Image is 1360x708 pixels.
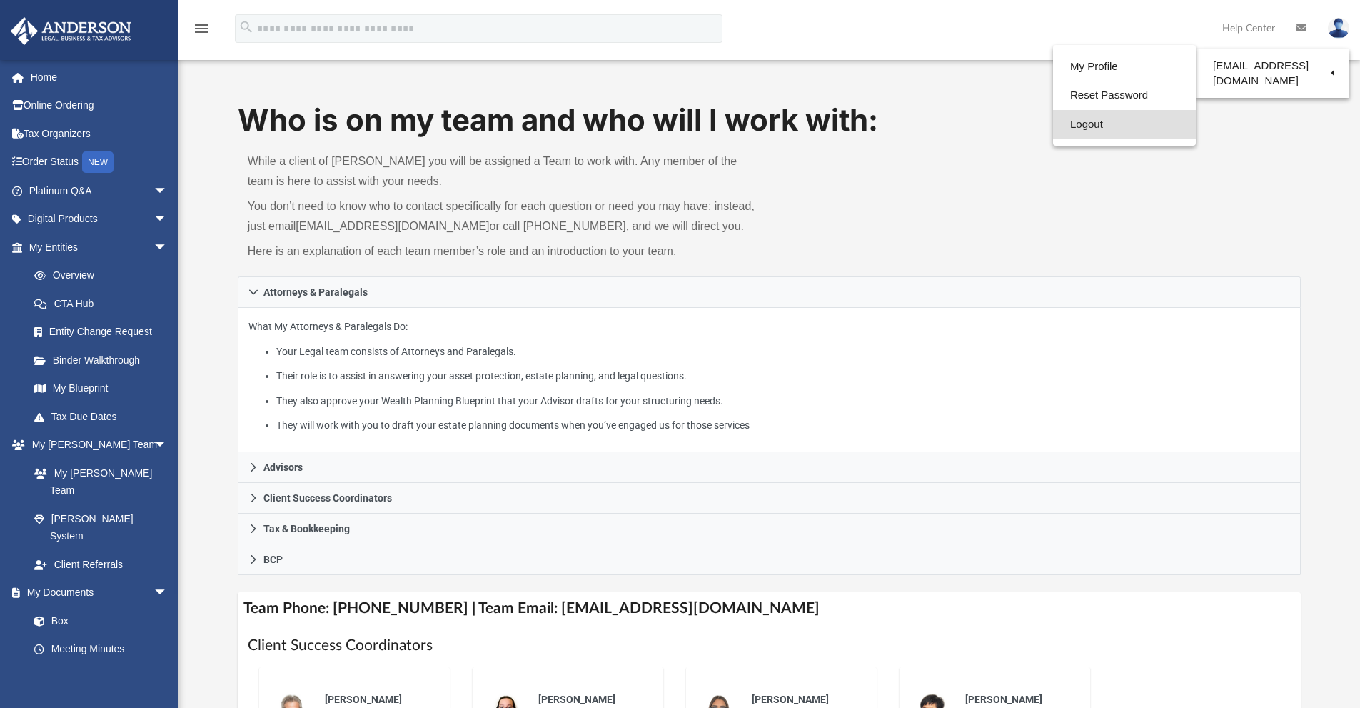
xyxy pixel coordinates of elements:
[10,91,189,120] a: Online Ordering
[10,119,189,148] a: Tax Organizers
[248,151,760,191] p: While a client of [PERSON_NAME] you will be assigned a Team to work with. Any member of the team ...
[238,544,1301,575] a: BCP
[248,241,760,261] p: Here is an explanation of each team member’s role and an introduction to your team.
[238,514,1301,544] a: Tax & Bookkeeping
[238,99,1301,141] h1: Who is on my team and who will I work with:
[263,554,283,564] span: BCP
[248,318,1291,434] p: What My Attorneys & Paralegals Do:
[248,196,760,236] p: You don’t need to know who to contact specifically for each question or need you may have; instea...
[238,483,1301,514] a: Client Success Coordinators
[965,694,1042,705] span: [PERSON_NAME]
[263,524,350,534] span: Tax & Bookkeeping
[1328,18,1349,39] img: User Pic
[325,694,402,705] span: [PERSON_NAME]
[10,233,189,261] a: My Entitiesarrow_drop_down
[20,402,189,431] a: Tax Due Dates
[10,205,189,234] a: Digital Productsarrow_drop_down
[238,592,1301,624] h4: Team Phone: [PHONE_NUMBER] | Team Email: [EMAIL_ADDRESS][DOMAIN_NAME]
[193,20,210,37] i: menu
[276,367,1290,385] li: Their role is to assist in answering your asset protection, estate planning, and legal questions.
[263,493,392,503] span: Client Success Coordinators
[10,431,182,459] a: My [PERSON_NAME] Teamarrow_drop_down
[20,261,189,290] a: Overview
[193,27,210,37] a: menu
[238,308,1301,453] div: Attorneys & Paralegals
[153,233,182,262] span: arrow_drop_down
[20,459,175,504] a: My [PERSON_NAME] Team
[1053,52,1196,81] a: My Profile
[276,417,1290,434] li: They will work with you to draft your estate planning documents when you’ve engaged us for those ...
[6,17,136,45] img: Anderson Advisors Platinum Portal
[276,343,1290,361] li: Your Legal team consists of Attorneys and Paralegals.
[238,19,254,35] i: search
[20,635,182,664] a: Meeting Minutes
[153,431,182,460] span: arrow_drop_down
[248,635,1291,656] h1: Client Success Coordinators
[82,151,114,173] div: NEW
[263,462,303,472] span: Advisors
[20,374,182,403] a: My Blueprint
[263,287,368,297] span: Attorneys & Paralegals
[1196,52,1349,94] a: [EMAIL_ADDRESS][DOMAIN_NAME]
[10,579,182,607] a: My Documentsarrow_drop_down
[1053,110,1196,139] a: Logout
[153,205,182,234] span: arrow_drop_down
[20,504,182,550] a: [PERSON_NAME] System
[20,607,175,635] a: Box
[20,289,189,318] a: CTA Hub
[10,176,189,205] a: Platinum Q&Aarrow_drop_down
[20,550,182,579] a: Client Referrals
[10,148,189,177] a: Order StatusNEW
[276,392,1290,410] li: They also approve your Wealth Planning Blueprint that your Advisor drafts for your structuring ne...
[153,176,182,206] span: arrow_drop_down
[238,276,1301,308] a: Attorneys & Paralegals
[238,452,1301,483] a: Advisors
[10,63,189,91] a: Home
[20,346,189,374] a: Binder Walkthrough
[296,220,489,232] a: [EMAIL_ADDRESS][DOMAIN_NAME]
[20,318,189,346] a: Entity Change Request
[1053,81,1196,110] a: Reset Password
[538,694,615,705] span: [PERSON_NAME]
[153,579,182,608] span: arrow_drop_down
[752,694,829,705] span: [PERSON_NAME]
